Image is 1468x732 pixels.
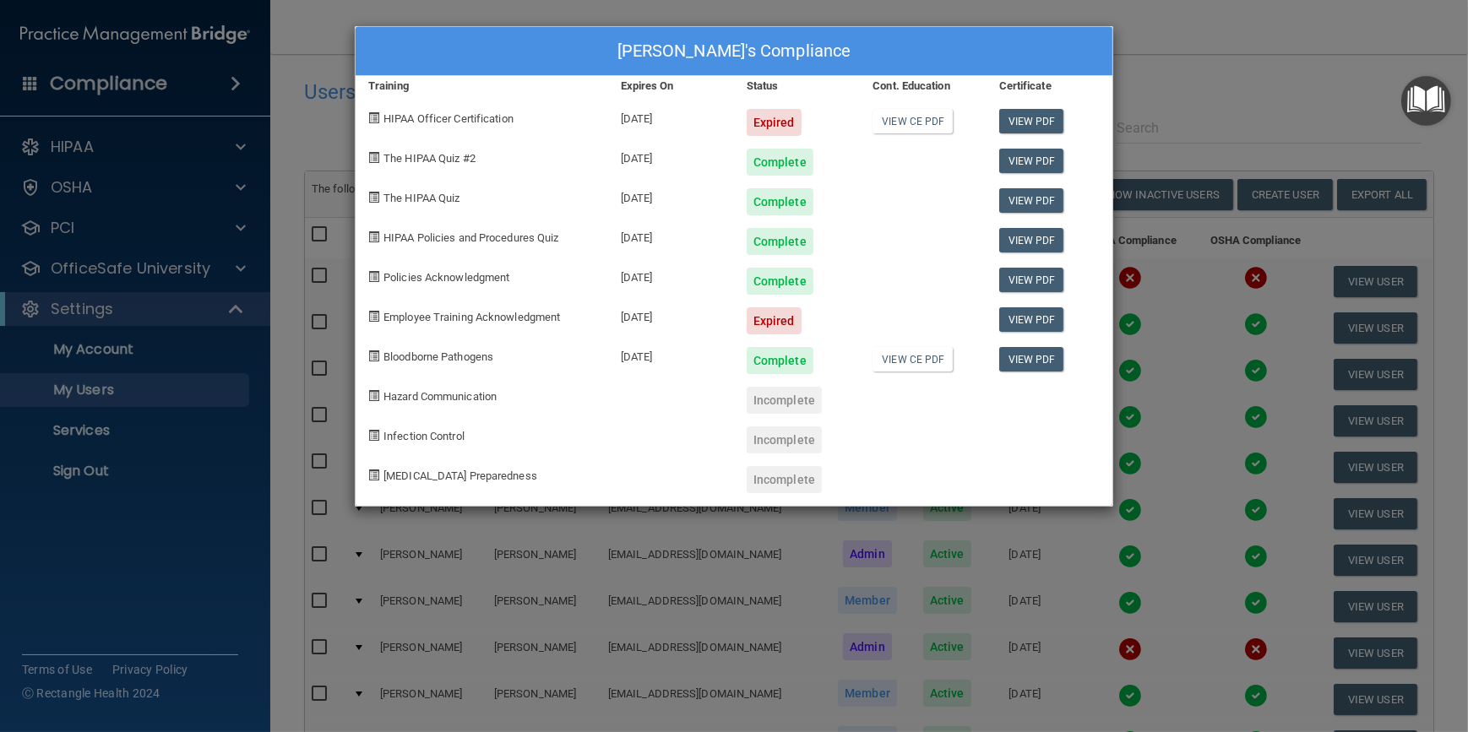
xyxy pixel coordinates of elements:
div: Expires On [608,76,734,96]
span: Bloodborne Pathogens [383,350,493,363]
div: Certificate [987,76,1112,96]
span: The HIPAA Quiz [383,192,459,204]
a: View CE PDF [873,109,953,133]
div: Cont. Education [860,76,986,96]
div: [DATE] [608,96,734,136]
div: [PERSON_NAME]'s Compliance [356,27,1112,76]
div: Incomplete [747,387,822,414]
span: [MEDICAL_DATA] Preparedness [383,469,537,482]
div: [DATE] [608,215,734,255]
div: [DATE] [608,136,734,176]
div: Complete [747,268,813,295]
div: Complete [747,188,813,215]
div: [DATE] [608,255,734,295]
a: View PDF [999,268,1064,292]
div: [DATE] [608,334,734,374]
a: View PDF [999,188,1064,213]
a: View CE PDF [873,347,953,371]
span: HIPAA Officer Certification [383,112,514,125]
a: View PDF [999,149,1064,173]
div: Expired [747,307,802,334]
span: Employee Training Acknowledgment [383,311,560,323]
a: View PDF [999,228,1064,252]
div: Training [356,76,608,96]
div: Incomplete [747,426,822,453]
span: Hazard Communication [383,390,497,403]
button: Open Resource Center [1401,76,1451,126]
div: Complete [747,228,813,255]
div: Complete [747,347,813,374]
a: View PDF [999,307,1064,332]
div: [DATE] [608,295,734,334]
div: [DATE] [608,176,734,215]
div: Incomplete [747,466,822,493]
a: View PDF [999,347,1064,371]
span: Policies Acknowledgment [383,271,509,284]
a: View PDF [999,109,1064,133]
div: Status [734,76,860,96]
div: Complete [747,149,813,176]
span: Infection Control [383,430,465,442]
div: Expired [747,109,802,136]
span: The HIPAA Quiz #2 [383,152,476,165]
span: HIPAA Policies and Procedures Quiz [383,231,558,244]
